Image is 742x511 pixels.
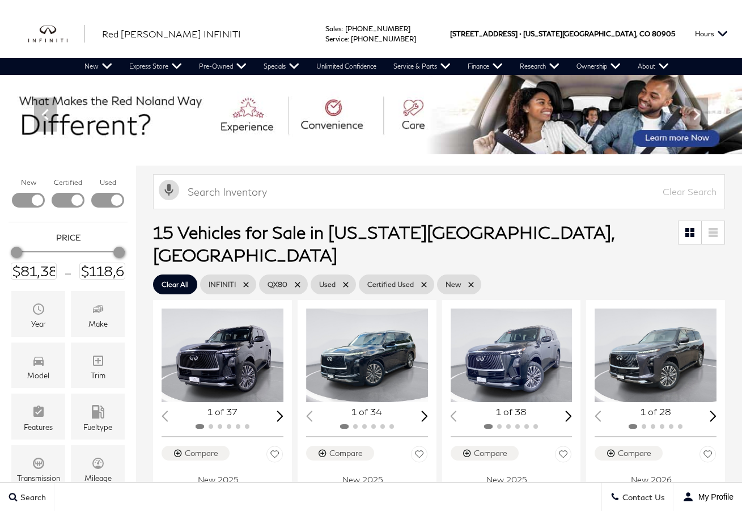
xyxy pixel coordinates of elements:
span: New [446,277,461,292]
div: Maximum Price [113,247,125,258]
button: Compare Vehicle [451,446,519,461]
a: Service & Parts [385,58,459,75]
div: Next slide [710,411,716,421]
span: Trim [91,351,105,371]
span: CO [639,10,650,58]
a: New 2025INFINITI QX80 Luxe 4WD [306,467,428,494]
span: Contact Us [620,492,665,502]
label: Used [100,177,116,188]
div: Compare [474,448,507,458]
span: Mileage [91,454,105,474]
div: 1 of 28 [595,407,716,417]
span: New 2025 [162,475,275,484]
a: Red [PERSON_NAME] INFINITI [102,27,241,41]
a: Pre-Owned [190,58,255,75]
div: Year [31,320,46,328]
input: Minimum [11,263,57,280]
div: FeaturesFeatures [11,394,65,440]
span: Features [32,402,45,423]
div: Trim [91,371,105,379]
button: Save Vehicle [266,446,283,466]
a: New [76,58,121,75]
span: Clear All [162,277,189,292]
button: user-profile-menu [674,483,742,511]
div: Make [88,320,108,328]
span: INFINITI [209,277,236,292]
button: Save Vehicle [699,446,716,466]
div: TrimTrim [71,343,125,388]
a: Express Store [121,58,190,75]
div: Transmission [17,474,60,482]
button: Compare Vehicle [595,446,663,461]
div: Next slide [566,411,573,421]
img: 2025 INFINITI QX80 Luxe 4WD 1 [306,309,430,402]
img: 2026 INFINITI QX80 Luxe 4WD 1 [595,309,719,402]
span: New 2025 [451,475,564,484]
a: Unlimited Confidence [308,58,385,75]
a: Research [511,58,568,75]
span: Year [32,299,45,320]
div: Filter by Vehicle Type [9,177,128,221]
button: Save Vehicle [555,446,572,466]
label: Certified [54,177,82,188]
span: New 2026 [595,475,708,484]
div: 1 / 2 [162,309,286,402]
a: infiniti [28,25,85,43]
a: Specials [255,58,308,75]
div: 1 / 2 [451,309,575,402]
input: Maximum [79,263,125,280]
div: Next slide [421,411,428,421]
a: Ownership [568,58,629,75]
input: Search Inventory [153,174,725,209]
div: Features [24,423,53,431]
div: 1 of 37 [162,407,283,417]
a: New 2025INFINITI QX80 Luxe 4WD [162,467,283,494]
span: Transmission [32,454,45,474]
a: About [629,58,677,75]
span: 80905 [652,10,675,58]
div: MakeMake [71,291,125,337]
div: MileageMileage [71,445,125,491]
div: 1 of 34 [306,407,428,417]
a: [STREET_ADDRESS] • [US_STATE][GEOGRAPHIC_DATA], CO 80905 [450,29,675,38]
span: : [347,35,349,43]
span: : [342,24,344,33]
a: New 2025INFINITI QX80 Luxe 4WD [451,467,573,494]
span: Search [18,492,46,502]
div: Fueltype [83,423,112,431]
label: New [21,177,36,188]
img: 2025 INFINITI QX80 Luxe 4WD 1 [451,309,575,402]
span: New 2025 [306,475,419,484]
span: Red [PERSON_NAME] INFINITI [102,28,241,39]
img: INFINITI [28,25,85,43]
div: YearYear [11,291,65,337]
button: Compare Vehicle [306,446,374,461]
span: Model [32,351,45,371]
div: TransmissionTransmission [11,445,65,491]
a: New 2026INFINITI QX80 Luxe 4WD [595,467,716,494]
div: Next slide [277,411,283,421]
span: Certified Used [367,277,414,292]
button: Open the hours dropdown [689,10,733,58]
div: Price [11,243,125,280]
div: ModelModel [11,343,65,388]
span: My Profile [694,492,733,501]
a: [PHONE_NUMBER] [345,24,410,33]
div: 1 / 2 [595,309,719,402]
span: Sales [325,24,342,33]
span: Used [319,277,336,292]
div: Mileage [84,474,112,482]
div: Compare [185,448,218,458]
div: Minimum Price [11,247,22,258]
span: QX80 [268,277,287,292]
span: [STREET_ADDRESS] • [450,10,521,58]
div: Compare [329,448,363,458]
nav: Main Navigation [76,58,677,75]
span: Service [325,35,347,43]
svg: Click to toggle on voice search [159,180,179,200]
a: [PHONE_NUMBER] [351,35,416,43]
span: Fueltype [91,402,105,423]
a: Finance [459,58,511,75]
button: Save Vehicle [411,446,428,466]
h5: Price [14,233,122,243]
